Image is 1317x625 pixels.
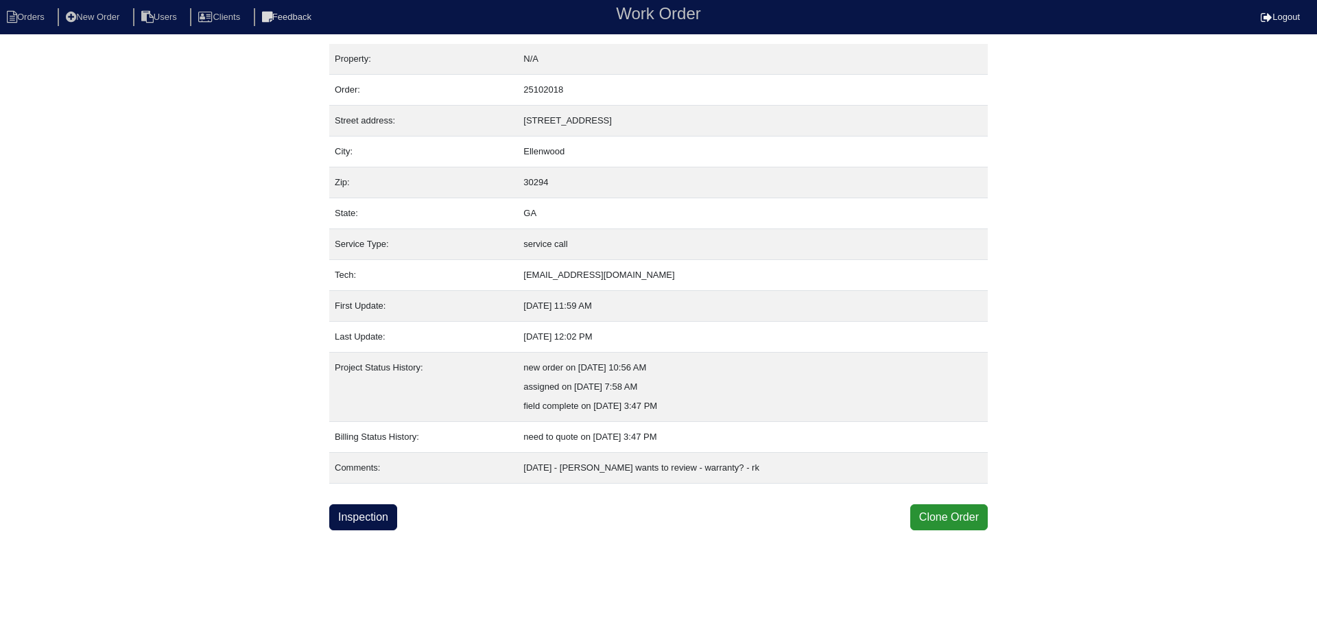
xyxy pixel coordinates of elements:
[329,44,518,75] td: Property:
[518,322,988,353] td: [DATE] 12:02 PM
[329,422,518,453] td: Billing Status History:
[518,229,988,260] td: service call
[329,229,518,260] td: Service Type:
[329,504,397,530] a: Inspection
[254,8,322,27] li: Feedback
[518,291,988,322] td: [DATE] 11:59 AM
[518,106,988,137] td: [STREET_ADDRESS]
[329,167,518,198] td: Zip:
[910,504,988,530] button: Clone Order
[1261,12,1300,22] a: Logout
[329,353,518,422] td: Project Status History:
[329,260,518,291] td: Tech:
[518,260,988,291] td: [EMAIL_ADDRESS][DOMAIN_NAME]
[523,427,982,447] div: need to quote on [DATE] 3:47 PM
[329,137,518,167] td: City:
[523,358,982,377] div: new order on [DATE] 10:56 AM
[190,8,251,27] li: Clients
[523,397,982,416] div: field complete on [DATE] 3:47 PM
[329,198,518,229] td: State:
[518,167,988,198] td: 30294
[133,8,188,27] li: Users
[518,453,988,484] td: [DATE] - [PERSON_NAME] wants to review - warranty? - rk
[329,291,518,322] td: First Update:
[518,137,988,167] td: Ellenwood
[133,12,188,22] a: Users
[58,8,130,27] li: New Order
[329,453,518,484] td: Comments:
[329,106,518,137] td: Street address:
[329,322,518,353] td: Last Update:
[518,75,988,106] td: 25102018
[329,75,518,106] td: Order:
[523,377,982,397] div: assigned on [DATE] 7:58 AM
[190,12,251,22] a: Clients
[518,198,988,229] td: GA
[518,44,988,75] td: N/A
[58,12,130,22] a: New Order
